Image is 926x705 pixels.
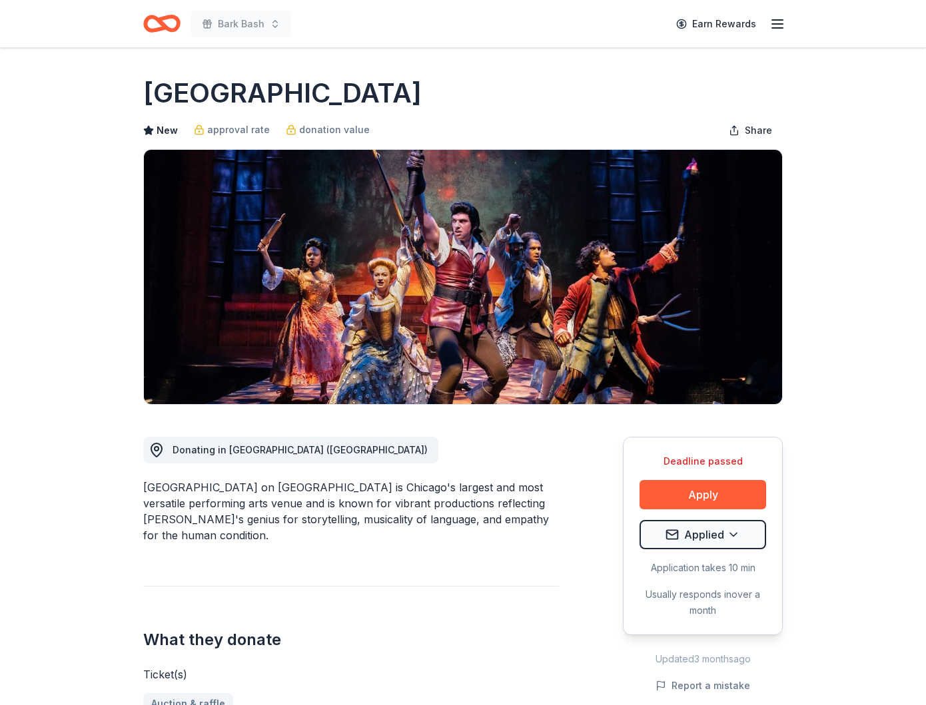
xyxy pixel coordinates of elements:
[640,587,766,618] div: Usually responds in over a month
[623,651,783,667] div: Updated 3 months ago
[718,117,783,144] button: Share
[194,122,270,138] a: approval rate
[218,16,264,32] span: Bark Bash
[745,122,772,138] span: Share
[143,666,559,682] div: Ticket(s)
[684,526,724,543] span: Applied
[640,453,766,469] div: Deadline passed
[191,11,291,37] button: Bark Bash
[173,444,428,455] span: Donating in [GEOGRAPHIC_DATA] ([GEOGRAPHIC_DATA])
[143,75,422,112] h1: [GEOGRAPHIC_DATA]
[143,629,559,650] h2: What they donate
[157,122,178,138] span: New
[144,150,782,404] img: Image for Chicago Shakespeare Theater
[286,122,370,138] a: donation value
[640,480,766,509] button: Apply
[207,122,270,138] span: approval rate
[143,8,181,39] a: Home
[668,12,764,36] a: Earn Rewards
[640,560,766,576] div: Application takes 10 min
[143,479,559,543] div: [GEOGRAPHIC_DATA] on [GEOGRAPHIC_DATA] is Chicago's largest and most versatile performing arts ve...
[640,520,766,549] button: Applied
[656,678,750,694] button: Report a mistake
[299,122,370,138] span: donation value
